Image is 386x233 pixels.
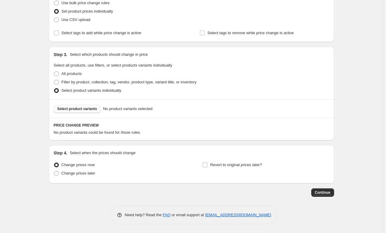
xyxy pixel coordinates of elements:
span: Select tags to remove while price change is active [207,31,294,35]
span: Set product prices individually [62,9,113,13]
span: Use CSV upload [62,17,90,22]
p: Select which products should change in price [70,52,148,58]
span: Filter by product, collection, tag, vendor, product type, variant title, or inventory [62,80,197,84]
a: [EMAIL_ADDRESS][DOMAIN_NAME] [205,213,271,217]
span: Revert to original prices later? [210,163,262,167]
h2: Step 3. [54,52,68,58]
button: Select product variants [54,105,101,113]
span: Select tags to add while price change is active [62,31,141,35]
span: Select product variants [57,106,97,111]
span: or email support at [170,213,205,217]
span: Select all products, use filters, or select products variants individually [54,63,172,67]
h2: Step 4. [54,150,68,156]
span: No product variants could be found for those rules. [54,130,141,135]
p: Select when the prices should change [70,150,135,156]
h6: PRICE CHANGE PREVIEW [54,123,329,128]
span: Need help? Read the [125,213,163,217]
span: Change prices now [62,163,95,167]
span: Continue [315,190,330,195]
span: No product variants selected [103,106,152,112]
span: Use bulk price change rules [62,1,110,5]
span: Change prices later [62,171,95,175]
span: Select product variants individually [62,88,121,93]
span: All products [62,71,82,76]
button: Continue [311,188,334,197]
a: FAQ [163,213,170,217]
